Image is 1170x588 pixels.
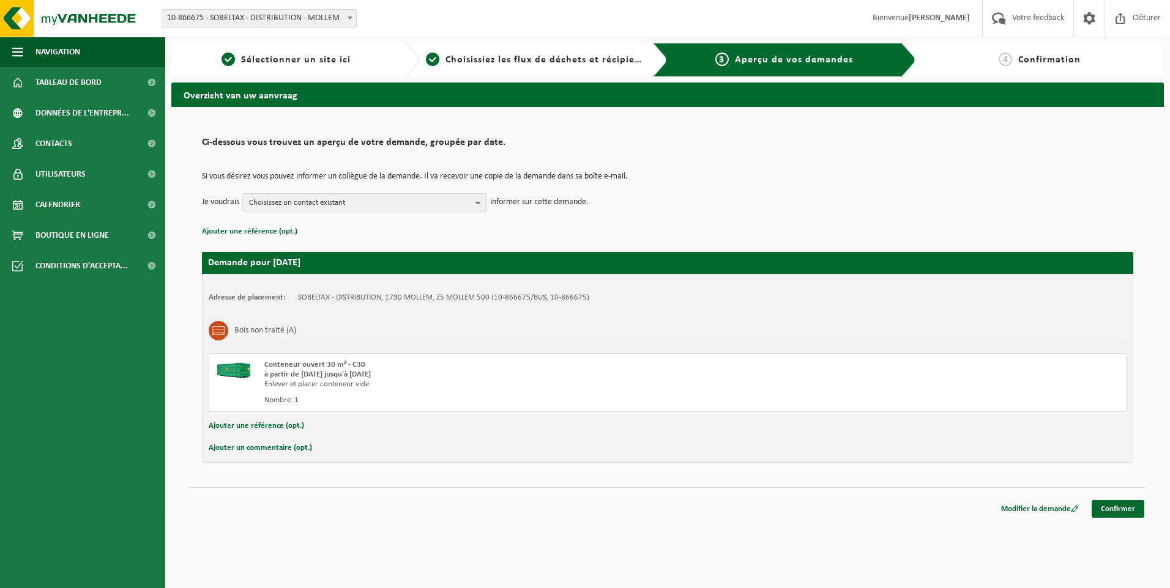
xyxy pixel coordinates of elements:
[35,98,129,128] span: Données de l'entrepr...
[35,67,102,98] span: Tableau de bord
[215,360,252,378] img: HK-XC-30-GN-00.png
[35,220,109,251] span: Boutique en ligne
[1092,500,1144,518] a: Confirmer
[35,37,80,67] span: Navigation
[162,9,357,28] span: 10-866675 - SOBELTAX - DISTRIBUTION - MOLLEM
[222,53,235,66] span: 1
[202,224,297,240] button: Ajouter une référence (opt.)
[209,418,304,434] button: Ajouter une référence (opt.)
[35,251,128,281] span: Conditions d'accepta...
[909,13,970,23] strong: [PERSON_NAME]
[264,395,717,405] div: Nombre: 1
[202,138,1133,154] h2: Ci-dessous vous trouvez un aperçu de votre demande, groupée par date.
[249,194,471,212] span: Choisissez un contact existant
[426,53,644,67] a: 2Choisissiez les flux de déchets et récipients
[241,55,351,65] span: Sélectionner un site ici
[35,128,72,159] span: Contacts
[426,53,439,66] span: 2
[1018,55,1081,65] span: Confirmation
[264,370,371,378] strong: à partir de [DATE] jusqu'à [DATE]
[202,172,1133,181] p: Si vous désirez vous pouvez informer un collègue de la demande. Il va recevoir une copie de la de...
[208,258,300,268] strong: Demande pour [DATE]
[264,361,365,369] span: Conteneur ouvert 30 m³ - C30
[171,83,1164,106] h2: Overzicht van uw aanvraag
[35,159,86,189] span: Utilisateurs
[202,193,239,211] p: Je voudrais
[35,189,80,220] span: Calendrier
[242,193,487,211] button: Choisissez un contact existant
[298,293,589,303] td: SOBELTAX - DISTRIBUTION, 1730 MOLLEM, Z5 MOLLEM 500 (10-866675/BUS, 10-866675)
[209,440,312,456] button: Ajouter un commentaire (opt.)
[999,53,1012,66] span: 4
[992,500,1088,518] a: Modifier la demande
[177,53,395,67] a: 1Sélectionner un site ici
[445,55,649,65] span: Choisissiez les flux de déchets et récipients
[234,321,296,340] h3: Bois non traité (A)
[264,380,717,389] div: Enlever et placer conteneur vide
[162,10,356,27] span: 10-866675 - SOBELTAX - DISTRIBUTION - MOLLEM
[490,193,589,211] p: informer sur cette demande.
[209,293,286,301] strong: Adresse de placement:
[715,53,729,66] span: 3
[735,55,853,65] span: Aperçu de vos demandes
